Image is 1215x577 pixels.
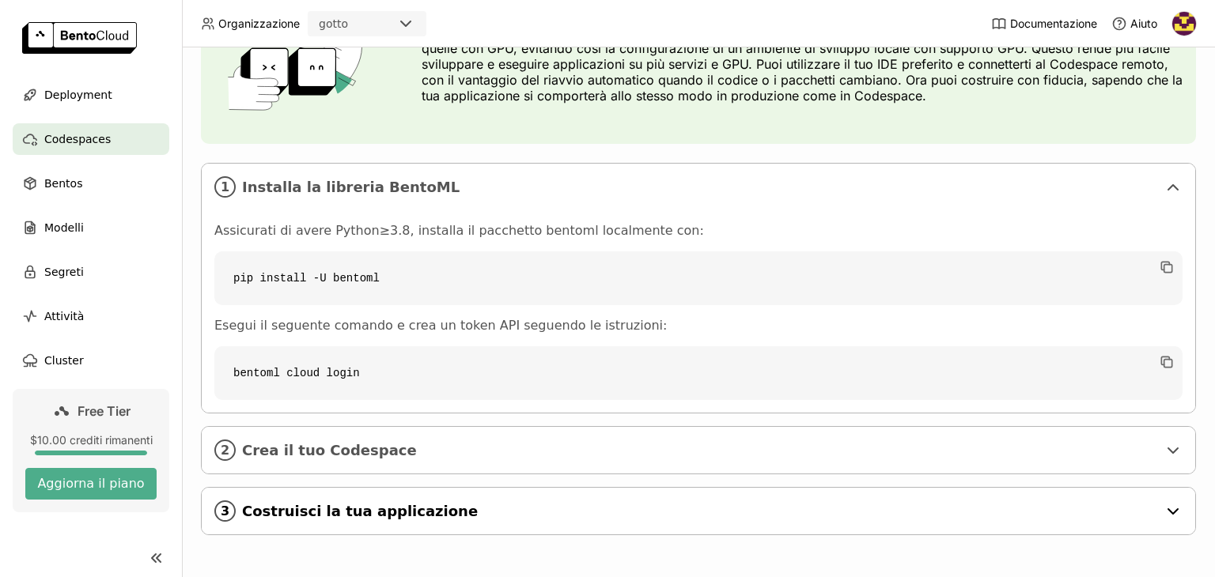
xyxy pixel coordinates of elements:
span: Attività [44,307,84,326]
span: Crea il tuo Codespace [242,442,1157,459]
div: 1Installa la libreria BentoML [202,164,1195,210]
div: gotto [319,16,348,32]
span: Aiuto [1130,17,1157,31]
img: So Lillo [1172,12,1196,36]
a: Segreti [13,256,169,288]
code: bentoml cloud login [214,346,1183,400]
span: Codespaces [44,130,111,149]
a: Modelli [13,212,169,243]
a: Free Tier$10.00 crediti rimanentiAggiorna il piano [13,389,169,512]
a: Deployment [13,79,169,111]
p: Codespace ti permette di sviluppare applicazioni direttamente nel cloud, accedendo a una varietà ... [422,25,1183,104]
span: Segreti [44,262,84,281]
p: Assicurati di avere Python≥3.8, installa il pacchetto bentoml localmente con: [214,223,1183,239]
p: Esegui il seguente comando e crea un token API seguendo le istruzioni: [214,318,1183,334]
button: Aggiorna il piano [25,468,157,500]
span: Free Tier [78,403,131,419]
a: Documentazione [991,16,1097,32]
i: 1 [214,176,236,198]
span: Costruisci la tua applicazione [242,503,1157,520]
code: pip install -U bentoml [214,251,1183,305]
a: Cluster [13,345,169,376]
span: Documentazione [1010,17,1097,31]
a: Attività [13,300,169,332]
span: Bentos [44,174,82,193]
img: logo [22,22,137,54]
span: Modelli [44,218,84,237]
a: Codespaces [13,123,169,155]
i: 3 [214,500,236,522]
span: Installa la libreria BentoML [242,179,1157,196]
span: Deployment [44,85,112,104]
div: $10.00 crediti rimanenti [25,433,157,447]
a: Bentos [13,168,169,199]
span: Cluster [44,351,84,370]
div: Aiuto [1111,16,1157,32]
i: 2 [214,439,236,461]
div: 2Crea il tuo Codespace [202,427,1195,473]
span: Organizzazione [218,17,300,31]
div: 3Costruisci la tua applicazione [202,488,1195,534]
input: Selected gotto. [350,17,351,32]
